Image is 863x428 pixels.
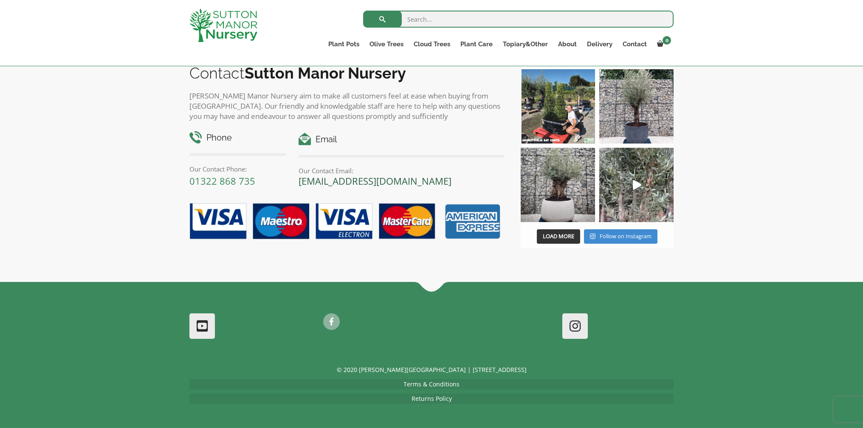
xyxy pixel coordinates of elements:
[412,394,452,403] a: Returns Policy
[323,38,364,50] a: Plant Pots
[245,64,406,82] b: Sutton Manor Nursery
[498,38,553,50] a: Topiary&Other
[590,233,595,239] svg: Instagram
[189,8,257,42] img: logo
[409,38,455,50] a: Cloud Trees
[521,148,595,222] img: Check out this beauty we potted at our nursery today ❤️‍🔥 A huge, ancient gnarled Olive tree plan...
[633,180,641,190] svg: Play
[455,38,498,50] a: Plant Care
[543,232,574,240] span: Load More
[189,64,504,82] h2: Contact
[189,91,504,121] p: [PERSON_NAME] Manor Nursery aim to make all customers feel at ease when buying from [GEOGRAPHIC_D...
[553,38,582,50] a: About
[189,175,255,187] a: 01322 868 735
[299,133,504,146] h4: Email
[584,229,657,244] a: Instagram Follow on Instagram
[663,36,671,45] span: 0
[618,38,652,50] a: Contact
[189,131,286,144] h4: Phone
[189,365,674,375] p: © 2020 [PERSON_NAME][GEOGRAPHIC_DATA] | [STREET_ADDRESS]
[189,164,286,174] p: Our Contact Phone:
[183,198,504,245] img: payment-options.png
[364,38,409,50] a: Olive Trees
[599,69,674,144] img: A beautiful multi-stem Spanish Olive tree potted in our luxurious fibre clay pots 😍😍
[363,11,674,28] input: Search...
[299,166,504,176] p: Our Contact Email:
[403,380,460,388] a: Terms & Conditions
[599,148,674,222] a: Play
[652,38,674,50] a: 0
[600,232,651,240] span: Follow on Instagram
[582,38,618,50] a: Delivery
[537,229,580,244] button: Load More
[521,69,595,144] img: Our elegant & picturesque Angustifolia Cones are an exquisite addition to your Bay Tree collectio...
[599,148,674,222] img: New arrivals Monday morning of beautiful olive trees 🤩🤩 The weather is beautiful this summer, gre...
[299,175,451,187] a: [EMAIL_ADDRESS][DOMAIN_NAME]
